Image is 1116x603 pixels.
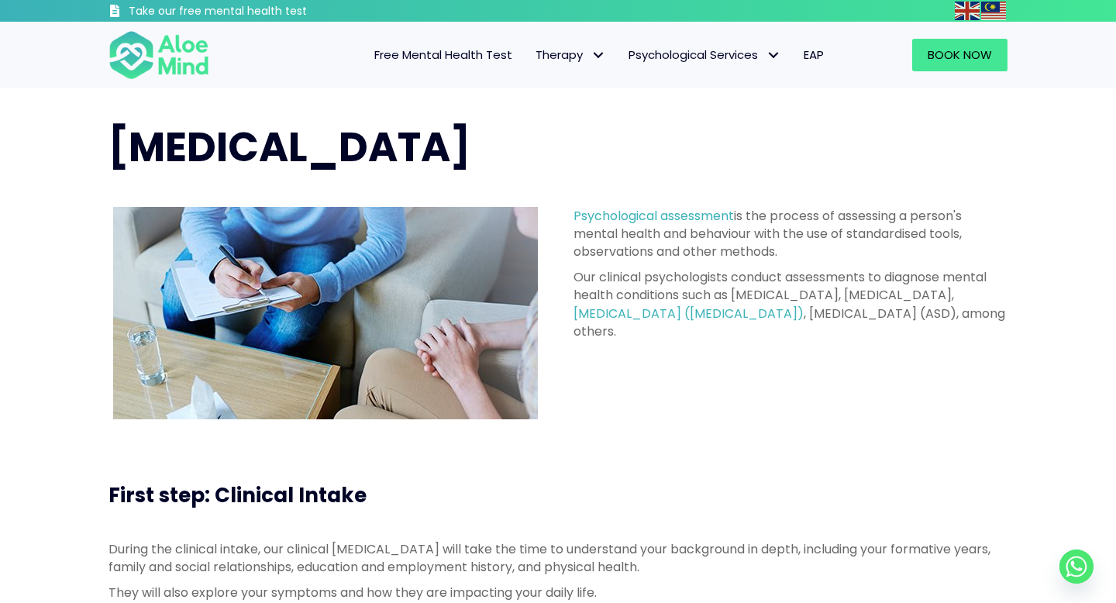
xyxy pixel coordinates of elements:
[955,2,980,20] img: en
[108,584,1007,601] p: They will also explore your symptoms and how they are impacting your daily life.
[981,2,1007,19] a: Malay
[108,540,1007,576] p: During the clinical intake, our clinical [MEDICAL_DATA] will take the time to understand your bac...
[587,44,609,67] span: Therapy: submenu
[762,44,784,67] span: Psychological Services: submenu
[108,29,209,81] img: Aloe mind Logo
[804,47,824,63] span: EAP
[629,47,780,63] span: Psychological Services
[573,207,1007,261] p: is the process of assessing a person's mental health and behaviour with the use of standardised t...
[617,39,792,71] a: Psychological ServicesPsychological Services: submenu
[928,47,992,63] span: Book Now
[792,39,835,71] a: EAP
[129,4,390,19] h3: Take our free mental health test
[955,2,981,19] a: English
[573,268,1007,340] p: Our clinical psychologists conduct assessments to diagnose mental health conditions such as [MEDI...
[524,39,617,71] a: TherapyTherapy: submenu
[573,305,804,322] a: [MEDICAL_DATA] ([MEDICAL_DATA])
[108,4,390,22] a: Take our free mental health test
[113,207,538,419] img: psychological assessment
[573,207,734,225] a: Psychological assessment
[229,39,835,71] nav: Menu
[363,39,524,71] a: Free Mental Health Test
[374,47,512,63] span: Free Mental Health Test
[108,481,367,509] span: First step: Clinical Intake
[108,119,470,175] span: [MEDICAL_DATA]
[536,47,605,63] span: Therapy
[912,39,1007,71] a: Book Now
[981,2,1006,20] img: ms
[1059,550,1094,584] a: Whatsapp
